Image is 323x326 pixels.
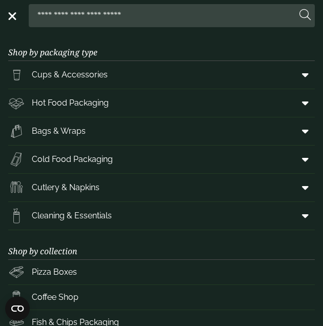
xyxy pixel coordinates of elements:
[8,117,315,145] a: Bags & Wraps
[32,181,99,194] span: Cutlery & Napkins
[5,296,30,321] button: Open CMP widget
[8,289,25,305] img: HotDrink_paperCup.svg
[8,151,25,168] img: Sandwich_box.svg
[32,291,78,303] span: Coffee Shop
[32,69,108,81] span: Cups & Accessories
[8,31,315,61] h3: Shop by packaging type
[8,146,315,173] a: Cold Food Packaging
[32,210,112,222] span: Cleaning & Essentials
[8,260,315,284] a: Pizza Boxes
[32,97,109,109] span: Hot Food Packaging
[8,95,25,111] img: Deli_box.svg
[8,202,315,230] a: Cleaning & Essentials
[8,285,315,310] a: Coffee Shop
[8,61,315,89] a: Cups & Accessories
[8,230,315,260] h3: Shop by collection
[8,67,25,83] img: PintNhalf_cup.svg
[8,89,315,117] a: Hot Food Packaging
[32,153,113,166] span: Cold Food Packaging
[8,264,25,280] img: Pizza_boxes.svg
[32,125,86,137] span: Bags & Wraps
[8,123,25,139] img: Paper_carriers.svg
[8,174,315,201] a: Cutlery & Napkins
[8,179,25,196] img: Cutlery.svg
[32,266,77,278] span: Pizza Boxes
[8,208,25,224] img: open-wipe.svg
